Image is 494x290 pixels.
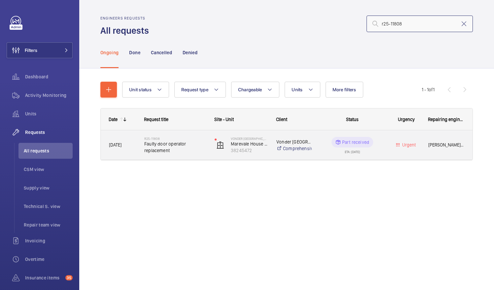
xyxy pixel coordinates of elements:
[231,147,268,154] p: 38245472
[429,87,433,92] span: of
[144,141,206,154] span: Faulty door operator replacement
[174,82,226,98] button: Request type
[129,49,140,56] p: Done
[24,147,73,154] span: All requests
[25,129,73,136] span: Requests
[151,49,172,56] p: Cancelled
[276,117,287,122] span: Client
[24,185,73,191] span: Supply view
[346,117,359,122] span: Status
[144,117,168,122] span: Request title
[25,110,73,117] span: Units
[342,139,369,145] p: Part received
[276,145,312,152] a: Comprehensive
[25,92,73,99] span: Activity Monitoring
[109,117,118,122] div: Date
[183,49,197,56] p: Denied
[181,87,208,92] span: Request type
[109,142,122,147] span: [DATE]
[428,141,465,149] span: [PERSON_NAME] [PERSON_NAME]
[276,139,312,145] p: Vonder [GEOGRAPHIC_DATA]
[422,87,435,92] span: 1 - 1 1
[238,87,262,92] span: Chargeable
[216,141,224,149] img: elevator.svg
[129,87,152,92] span: Unit status
[333,87,356,92] span: More filters
[231,82,280,98] button: Chargeable
[122,82,169,98] button: Unit status
[214,117,234,122] span: Site - Unit
[231,141,268,147] p: Marevale House Right Hand
[398,117,415,122] span: Urgency
[24,222,73,228] span: Repair team view
[24,203,73,210] span: Technical S. view
[231,137,268,141] p: Vonder [GEOGRAPHIC_DATA]
[25,256,73,263] span: Overtime
[25,73,73,80] span: Dashboard
[25,47,37,54] span: Filters
[65,275,73,280] span: 35
[144,137,206,141] h2: R25-11808
[292,87,302,92] span: Units
[24,166,73,173] span: CSM view
[100,16,153,21] h2: Engineers requests
[401,142,416,147] span: Urgent
[7,42,73,58] button: Filters
[367,16,473,32] input: Search by request number or quote number
[25,274,63,281] span: Insurance items
[428,117,465,122] span: Repairing engineer
[100,24,153,37] h1: All requests
[25,237,73,244] span: Invoicing
[345,147,360,153] div: ETA: [DATE]
[100,49,119,56] p: Ongoing
[285,82,320,98] button: Units
[326,82,363,98] button: More filters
